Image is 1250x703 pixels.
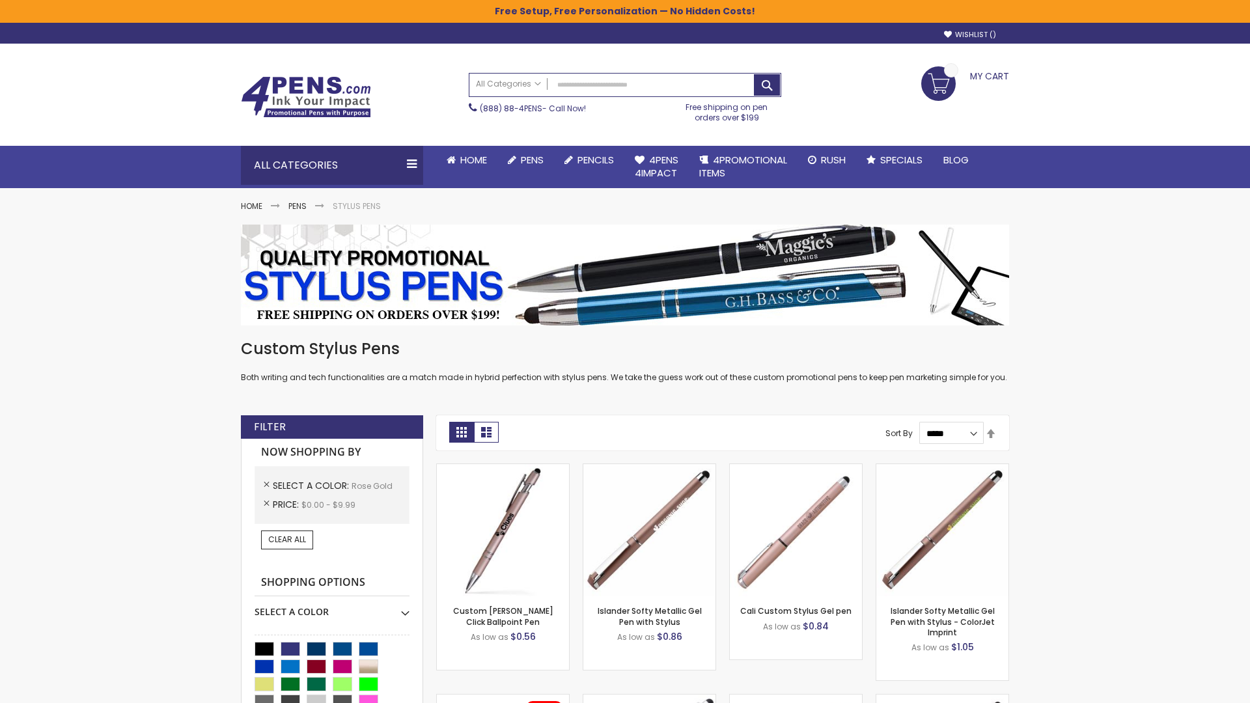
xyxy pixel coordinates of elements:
[798,146,856,174] a: Rush
[333,200,381,212] strong: Stylus Pens
[689,146,798,188] a: 4PROMOTIONALITEMS
[740,605,852,616] a: Cali Custom Stylus Gel pen
[273,479,352,492] span: Select A Color
[933,146,979,174] a: Blog
[856,146,933,174] a: Specials
[453,605,553,627] a: Custom [PERSON_NAME] Click Ballpoint Pen
[699,153,787,180] span: 4PROMOTIONAL ITEMS
[460,153,487,167] span: Home
[241,146,423,185] div: All Categories
[288,200,307,212] a: Pens
[598,605,702,627] a: Islander Softy Metallic Gel Pen with Stylus
[273,498,301,511] span: Price
[241,338,1009,383] div: Both writing and tech functionalities are a match made in hybrid perfection with stylus pens. We ...
[254,420,286,434] strong: Filter
[577,153,614,167] span: Pencils
[437,464,569,596] img: Custom Alex II Click Ballpoint Pen-Rose Gold
[730,463,862,475] a: Cali Custom Stylus Gel pen-Rose Gold
[911,642,949,653] span: As low as
[583,463,715,475] a: Islander Softy Metallic Gel Pen with Stylus-Rose Gold
[241,76,371,118] img: 4Pens Custom Pens and Promotional Products
[497,146,554,174] a: Pens
[255,596,410,618] div: Select A Color
[510,630,536,643] span: $0.56
[436,146,497,174] a: Home
[951,641,974,654] span: $1.05
[943,153,969,167] span: Blog
[352,480,393,491] span: Rose Gold
[241,200,262,212] a: Home
[730,464,862,596] img: Cali Custom Stylus Gel pen-Rose Gold
[301,499,355,510] span: $0.00 - $9.99
[624,146,689,188] a: 4Pens4impact
[255,439,410,466] strong: Now Shopping by
[657,630,682,643] span: $0.86
[449,422,474,443] strong: Grid
[241,338,1009,359] h1: Custom Stylus Pens
[471,631,508,642] span: As low as
[885,428,913,439] label: Sort By
[880,153,923,167] span: Specials
[583,464,715,596] img: Islander Softy Metallic Gel Pen with Stylus-Rose Gold
[480,103,586,114] span: - Call Now!
[268,534,306,545] span: Clear All
[480,103,542,114] a: (888) 88-4PENS
[554,146,624,174] a: Pencils
[876,464,1008,596] img: Islander Softy Metallic Gel Pen with Stylus - ColorJet Imprint-Rose Gold
[437,463,569,475] a: Custom Alex II Click Ballpoint Pen-Rose Gold
[763,621,801,632] span: As low as
[617,631,655,642] span: As low as
[673,97,782,123] div: Free shipping on pen orders over $199
[476,79,541,89] span: All Categories
[469,74,548,95] a: All Categories
[521,153,544,167] span: Pens
[255,569,410,597] strong: Shopping Options
[944,30,996,40] a: Wishlist
[803,620,829,633] span: $0.84
[876,463,1008,475] a: Islander Softy Metallic Gel Pen with Stylus - ColorJet Imprint-Rose Gold
[891,605,995,637] a: Islander Softy Metallic Gel Pen with Stylus - ColorJet Imprint
[261,531,313,549] a: Clear All
[241,225,1009,325] img: Stylus Pens
[821,153,846,167] span: Rush
[635,153,678,180] span: 4Pens 4impact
